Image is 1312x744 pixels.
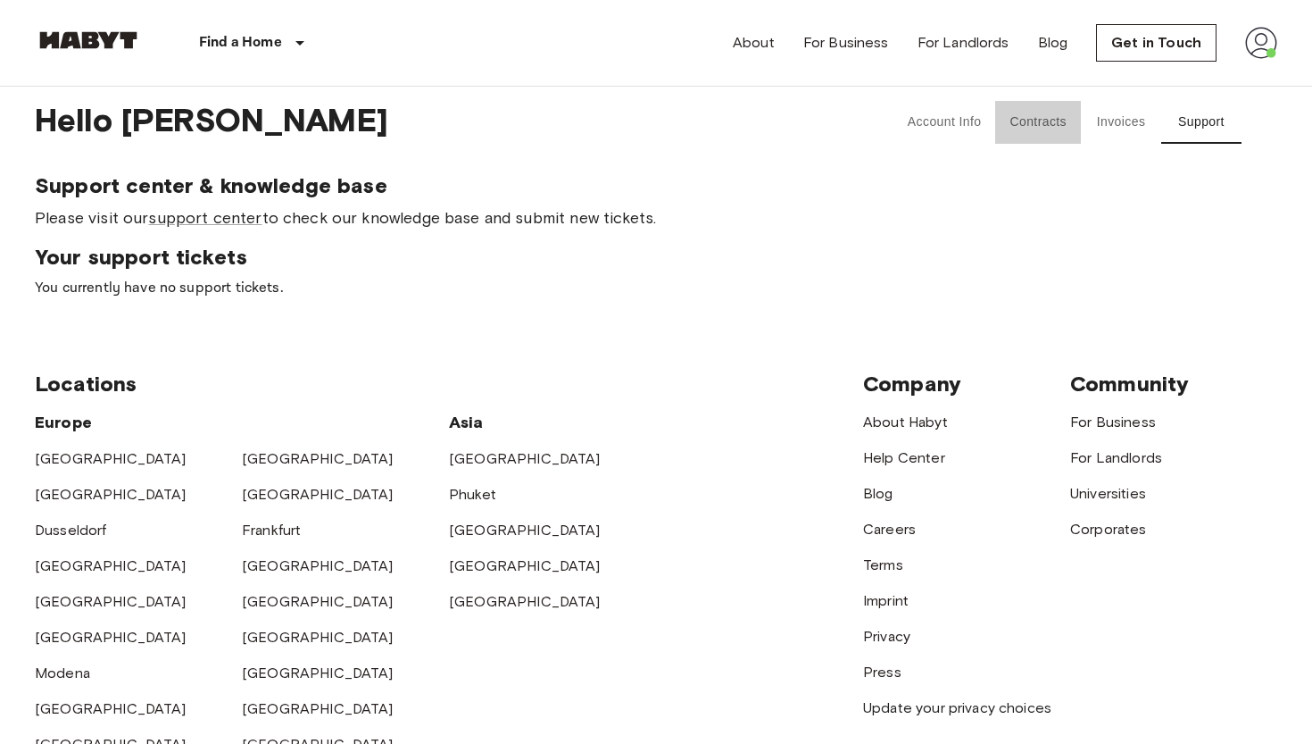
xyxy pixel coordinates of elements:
a: [GEOGRAPHIC_DATA] [449,450,601,467]
a: [GEOGRAPHIC_DATA] [449,522,601,539]
a: For Landlords [918,32,1009,54]
a: support center [148,208,262,228]
button: Support [1161,101,1241,144]
a: About [733,32,775,54]
a: [GEOGRAPHIC_DATA] [242,486,394,503]
span: Locations [35,371,137,397]
a: [GEOGRAPHIC_DATA] [242,593,394,610]
p: You currently have no support tickets. [35,278,1277,299]
a: Phuket [449,486,496,503]
a: [GEOGRAPHIC_DATA] [242,450,394,467]
a: Get in Touch [1096,24,1217,62]
a: Update your privacy choices [863,699,1051,716]
a: Blog [863,485,893,502]
span: Hello [PERSON_NAME] [35,101,843,144]
span: Please visit our to check our knowledge base and submit new tickets. [35,206,1277,230]
a: [GEOGRAPHIC_DATA] [449,557,601,574]
a: Help Center [863,449,945,466]
a: [GEOGRAPHIC_DATA] [35,450,187,467]
span: Europe [35,413,92,432]
span: Asia [449,413,484,432]
a: [GEOGRAPHIC_DATA] [242,629,394,646]
span: Your support tickets [35,244,1277,271]
a: [GEOGRAPHIC_DATA] [35,557,187,574]
a: Frankfurt [242,522,301,539]
span: Company [863,371,961,397]
a: [GEOGRAPHIC_DATA] [35,486,187,503]
p: Find a Home [199,32,282,54]
button: Contracts [995,101,1081,144]
a: About Habyt [863,414,948,431]
a: For Business [803,32,889,54]
a: Dusseldorf [35,522,107,539]
a: [GEOGRAPHIC_DATA] [35,629,187,646]
a: [GEOGRAPHIC_DATA] [35,700,187,717]
a: Universities [1070,485,1146,502]
a: Privacy [863,628,910,645]
a: For Landlords [1070,449,1162,466]
a: [GEOGRAPHIC_DATA] [449,593,601,610]
a: [GEOGRAPHIC_DATA] [35,593,187,610]
a: Imprint [863,592,909,609]
button: Invoices [1081,101,1161,144]
a: Blog [1038,32,1068,54]
a: [GEOGRAPHIC_DATA] [242,665,394,681]
a: For Business [1070,414,1156,431]
a: Corporates [1070,521,1147,538]
button: Account Info [893,101,996,144]
a: Careers [863,521,916,538]
a: Press [863,664,901,681]
a: [GEOGRAPHIC_DATA] [242,557,394,574]
img: avatar [1245,27,1277,59]
a: Modena [35,665,90,681]
img: Habyt [35,31,142,49]
a: [GEOGRAPHIC_DATA] [242,700,394,717]
span: Support center & knowledge base [35,172,1277,199]
span: Community [1070,371,1189,397]
a: Terms [863,556,903,573]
